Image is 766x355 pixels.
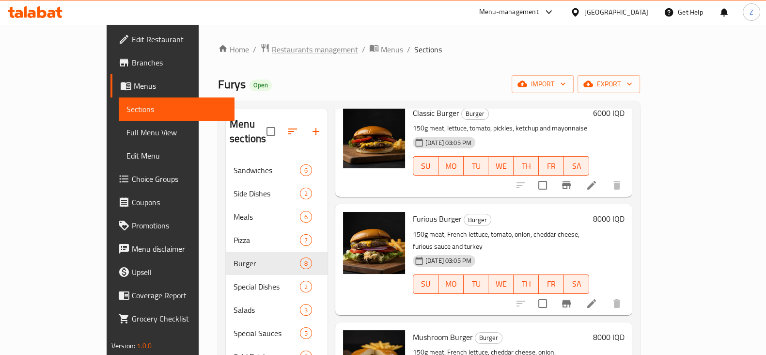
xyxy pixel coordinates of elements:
[234,304,300,316] span: Salads
[492,159,510,173] span: WE
[414,44,442,55] span: Sections
[442,159,460,173] span: MO
[462,108,488,119] span: Burger
[593,330,625,344] h6: 8000 IQD
[555,174,578,197] button: Branch-specific-item
[119,97,234,121] a: Sections
[586,179,597,191] a: Edit menu item
[300,211,312,223] div: items
[593,106,625,120] h6: 6000 IQD
[234,258,300,269] span: Burger
[413,274,438,294] button: SU
[555,292,578,315] button: Branch-specific-item
[543,159,560,173] span: FR
[234,327,300,339] span: Special Sauces
[475,332,502,343] span: Burger
[110,237,234,260] a: Menu disclaimer
[132,220,227,231] span: Promotions
[300,306,312,315] span: 3
[343,212,405,274] img: Furious Burger
[605,292,628,315] button: delete
[517,159,535,173] span: TH
[407,44,410,55] li: /
[300,304,312,316] div: items
[584,7,648,17] div: [GEOGRAPHIC_DATA]
[468,277,485,291] span: TU
[413,228,589,253] p: 150g meat, French lettuce, tomato, onion, cheddar cheese, furious sauce and turkey
[413,330,473,344] span: Mushroom Burger
[438,274,464,294] button: MO
[578,75,640,93] button: export
[479,6,539,18] div: Menu-management
[126,103,227,115] span: Sections
[234,281,300,292] span: Special Dishes
[132,266,227,278] span: Upsell
[126,150,227,161] span: Edit Menu
[110,260,234,284] a: Upsell
[519,78,566,90] span: import
[464,214,491,226] div: Burger
[226,298,328,322] div: Salads3
[438,156,464,176] button: MO
[226,205,328,228] div: Meals6
[119,144,234,167] a: Edit Menu
[226,159,328,182] div: Sandwiches6
[281,120,304,143] span: Sort sections
[300,329,312,338] span: 5
[126,127,227,138] span: Full Menu View
[539,274,564,294] button: FR
[110,307,234,330] a: Grocery Checklist
[492,277,510,291] span: WE
[488,156,514,176] button: WE
[464,274,489,294] button: TU
[300,212,312,222] span: 6
[532,175,553,195] span: Select to update
[110,28,234,51] a: Edit Restaurant
[488,274,514,294] button: WE
[750,7,753,17] span: Z
[417,277,435,291] span: SU
[468,159,485,173] span: TU
[226,228,328,252] div: Pizza7
[564,274,589,294] button: SA
[300,164,312,176] div: items
[132,290,227,301] span: Coverage Report
[253,44,256,55] li: /
[234,234,300,246] span: Pizza
[260,43,358,56] a: Restaurants management
[442,277,460,291] span: MO
[132,173,227,185] span: Choice Groups
[250,81,272,89] span: Open
[381,44,403,55] span: Menus
[514,156,539,176] button: TH
[605,174,628,197] button: delete
[300,259,312,268] span: 8
[568,159,585,173] span: SA
[234,188,300,199] span: Side Dishes
[300,327,312,339] div: items
[300,166,312,175] span: 6
[110,284,234,307] a: Coverage Report
[585,78,632,90] span: export
[110,167,234,191] a: Choice Groups
[137,339,152,352] span: 1.0.0
[422,138,475,147] span: [DATE] 03:05 PM
[132,33,227,45] span: Edit Restaurant
[539,156,564,176] button: FR
[272,44,358,55] span: Restaurants management
[413,211,462,226] span: Furious Burger
[218,43,640,56] nav: breadcrumb
[234,164,300,176] span: Sandwiches
[532,293,553,314] span: Select to update
[514,274,539,294] button: TH
[343,106,405,168] img: Classic Burger
[512,75,574,93] button: import
[110,191,234,214] a: Coupons
[230,117,266,146] h2: Menu sections
[362,44,365,55] li: /
[413,156,438,176] button: SU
